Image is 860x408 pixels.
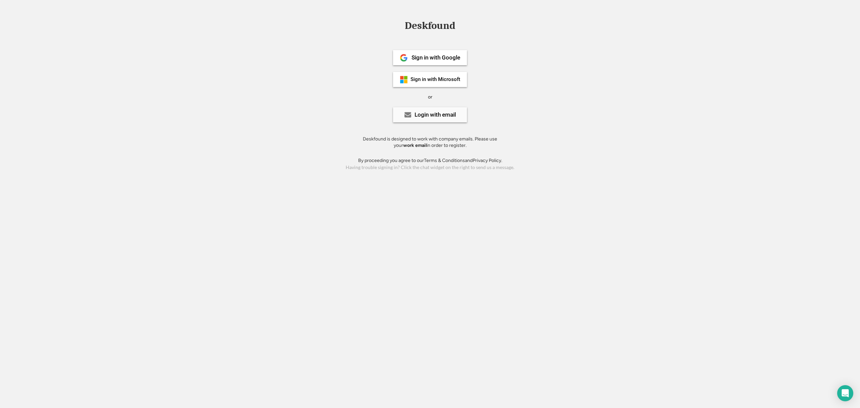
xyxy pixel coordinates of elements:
[403,142,427,148] strong: work email
[412,55,460,60] div: Sign in with Google
[400,54,408,62] img: 1024px-Google__G__Logo.svg.png
[424,158,465,163] a: Terms & Conditions
[473,158,502,163] a: Privacy Policy.
[415,112,456,118] div: Login with email
[400,76,408,84] img: ms-symbollockup_mssymbol_19.png
[411,77,460,82] div: Sign in with Microsoft
[354,136,506,149] div: Deskfound is designed to work with company emails. Please use your in order to register.
[837,385,853,401] div: Open Intercom Messenger
[358,157,502,164] div: By proceeding you agree to our and
[428,94,432,100] div: or
[401,21,459,31] div: Deskfound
